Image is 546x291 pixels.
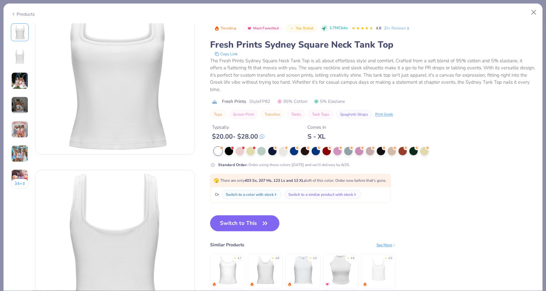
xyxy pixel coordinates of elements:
button: Switch to a color with stock [222,190,282,199]
div: ★ [347,256,349,259]
div: S - XL [307,133,326,141]
button: Tops [210,110,226,119]
a: 20+ Reviews [384,25,410,31]
span: Trending [221,27,236,30]
div: Switch to a color with stock [226,192,274,197]
img: User generated content [11,72,28,89]
div: ★ [271,256,274,259]
img: User generated content [11,121,28,138]
img: trending.gif [363,282,367,286]
img: Most Favorited sort [247,26,252,31]
strong: 403 Ss, 207 Ms, 123 Ls and 13 XLs [245,178,306,183]
img: brand logo [210,99,219,104]
img: Back [12,49,27,64]
span: Most Favorited [253,27,279,30]
img: Top Rated sort [289,26,294,31]
img: trending.gif [250,282,254,286]
div: $ 20.00 - $ 28.00 [212,133,264,141]
div: Typically [212,124,264,131]
img: trending.gif [288,282,292,286]
div: 4.9 [388,256,392,261]
div: ★ [234,256,236,259]
span: 4.8 [376,26,381,31]
img: User generated content [11,169,28,187]
img: User generated content [11,96,28,114]
div: Switch to a similar product with stock [288,192,353,197]
button: Switch to This [210,215,279,231]
button: Screen Print [229,110,258,119]
button: Badge Button [211,24,239,33]
button: Tanks [287,110,305,119]
img: Trending sort [214,26,219,31]
span: Top Rated [296,27,314,30]
div: 4.8 [275,256,279,261]
div: 4.6 [351,256,354,261]
img: User generated content [11,145,28,162]
button: Tank Tops [308,110,333,119]
button: 34+ [11,179,29,188]
img: Fresh Prints Sasha Crop Top [288,255,318,285]
span: 2.7M Clicks [330,26,348,31]
button: Badge Button [286,24,316,33]
span: There are only left of this color. Order now before that's gone. [214,178,386,183]
button: Switch to a similar product with stock [284,190,361,199]
span: Or [214,192,219,197]
div: Similar Products [210,241,244,248]
img: trending.gif [212,282,216,286]
div: Print Guide [375,112,393,117]
button: Badge Button [243,24,282,33]
div: 4.7 [238,256,241,261]
div: ★ [384,256,387,259]
div: See More [376,242,396,248]
div: Fresh Prints Sydney Square Neck Tank Top [210,39,535,51]
span: 🫣 [214,178,219,184]
span: 95% Cotton [277,98,307,105]
img: Fresh Prints Cali Camisole Top [213,255,243,285]
div: 4.5 [313,256,317,261]
strong: Standard Order : [218,162,247,167]
div: Comes In [307,124,326,131]
div: Products [11,11,35,18]
button: Transfers [261,110,284,119]
button: copy to clipboard [213,51,239,57]
span: Fresh Prints [222,98,246,105]
span: Style FP82 [249,98,270,105]
div: ★ [309,256,312,259]
img: Bella Canvas Ladies' Micro Ribbed Scoop Tank [363,255,394,285]
div: The Fresh Prints Sydney Square Neck Tank Top is all about effortless style and comfort. Crafted f... [210,57,535,93]
button: Spaghetti Straps [336,110,372,119]
span: 5% Elastane [314,98,345,105]
div: 4.8 Stars [352,23,373,34]
button: Close [528,6,540,19]
div: Order using these colors [DATE] and we’ll delivery by 8/25. [218,162,350,168]
img: Fresh Prints Marilyn Tank Top [326,255,356,285]
img: Fresh Prints Sunset Blvd Ribbed Scoop Tank Top [250,255,281,285]
img: Front [12,25,27,40]
img: MostFav.gif [325,282,329,286]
